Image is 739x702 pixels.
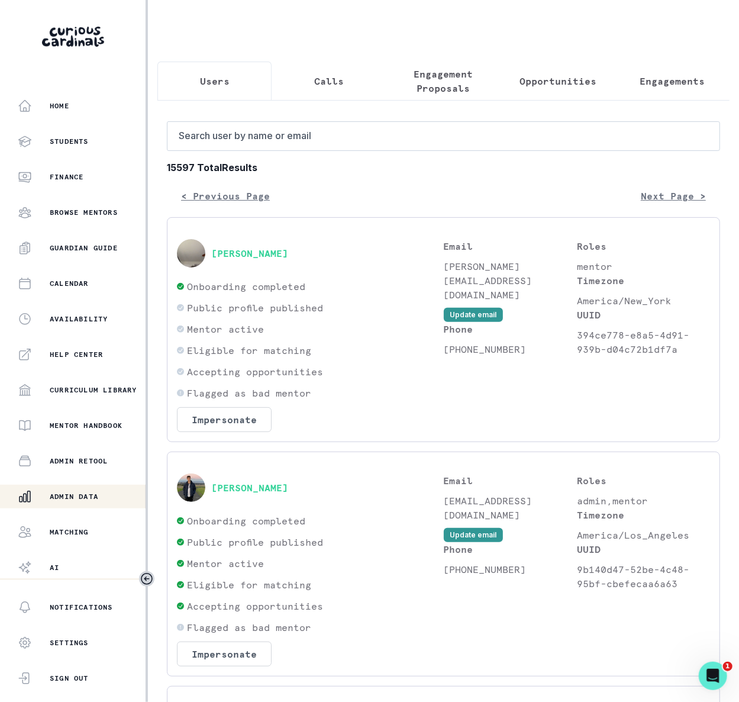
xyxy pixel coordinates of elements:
[444,494,577,522] p: [EMAIL_ADDRESS][DOMAIN_NAME]
[627,184,720,208] button: Next Page >
[50,101,69,111] p: Home
[444,562,577,577] p: [PHONE_NUMBER]
[187,620,311,635] p: Flagged as bad mentor
[50,603,113,612] p: Notifications
[50,314,108,324] p: Availability
[139,571,154,587] button: Toggle sidebar
[577,542,710,556] p: UUID
[177,407,272,432] button: Impersonate
[211,482,288,494] button: [PERSON_NAME]
[187,386,311,400] p: Flagged as bad mentor
[50,279,89,288] p: Calendar
[187,365,323,379] p: Accepting opportunities
[50,527,89,537] p: Matching
[187,578,311,592] p: Eligible for matching
[167,160,720,175] b: 15597 Total Results
[444,528,503,542] button: Update email
[167,184,284,208] button: < Previous Page
[577,474,710,488] p: Roles
[577,308,710,322] p: UUID
[50,137,89,146] p: Students
[50,674,89,683] p: Sign Out
[577,273,710,288] p: Timezone
[50,243,118,253] p: Guardian Guide
[50,208,118,217] p: Browse Mentors
[444,322,577,336] p: Phone
[187,279,305,294] p: Onboarding completed
[640,74,705,88] p: Engagements
[200,74,230,88] p: Users
[577,239,710,253] p: Roles
[444,474,577,488] p: Email
[50,421,122,430] p: Mentor Handbook
[577,328,710,356] p: 394ce778-e8a5-4d91-939b-d04c72b1df7a
[50,492,98,501] p: Admin Data
[50,456,108,466] p: Admin Retool
[577,562,710,591] p: 9b140d47-52be-4c48-95bf-cbefecaa6a63
[50,563,59,572] p: AI
[699,662,727,690] iframe: Intercom live chat
[50,350,103,359] p: Help Center
[577,294,710,308] p: America/New_York
[187,599,323,613] p: Accepting opportunities
[444,239,577,253] p: Email
[177,642,272,666] button: Impersonate
[50,638,89,648] p: Settings
[314,74,344,88] p: Calls
[723,662,732,671] span: 1
[444,259,577,302] p: [PERSON_NAME][EMAIL_ADDRESS][DOMAIN_NAME]
[396,67,490,95] p: Engagement Proposals
[444,342,577,356] p: [PHONE_NUMBER]
[42,27,104,47] img: Curious Cardinals Logo
[519,74,596,88] p: Opportunities
[211,247,288,259] button: [PERSON_NAME]
[444,308,503,322] button: Update email
[187,556,264,571] p: Mentor active
[577,259,710,273] p: mentor
[187,343,311,358] p: Eligible for matching
[187,514,305,528] p: Onboarding completed
[444,542,577,556] p: Phone
[577,494,710,508] p: admin,mentor
[577,508,710,522] p: Timezone
[577,528,710,542] p: America/Los_Angeles
[50,385,137,395] p: Curriculum Library
[50,172,83,182] p: Finance
[187,322,264,336] p: Mentor active
[187,301,323,315] p: Public profile published
[187,535,323,549] p: Public profile published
